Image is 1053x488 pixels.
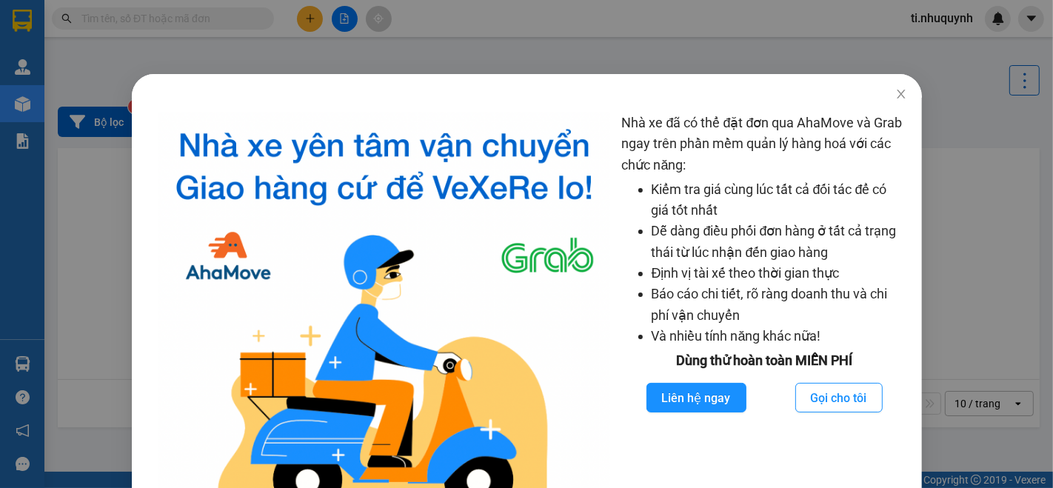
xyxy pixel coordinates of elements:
span: Gọi cho tôi [810,389,866,407]
li: Dễ dàng điều phối đơn hàng ở tất cả trạng thái từ lúc nhận đến giao hàng [651,221,906,263]
span: Liên hệ ngay [661,389,730,407]
div: Dùng thử hoàn toàn MIỄN PHÍ [621,350,906,371]
span: close [895,88,906,100]
li: Kiểm tra giá cùng lúc tất cả đối tác để có giá tốt nhất [651,179,906,221]
li: Và nhiều tính năng khác nữa! [651,326,906,347]
li: Báo cáo chi tiết, rõ ràng doanh thu và chi phí vận chuyển [651,284,906,326]
button: Liên hệ ngay [646,383,746,412]
li: Định vị tài xế theo thời gian thực [651,263,906,284]
button: Close [880,74,921,116]
button: Gọi cho tôi [795,383,882,412]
